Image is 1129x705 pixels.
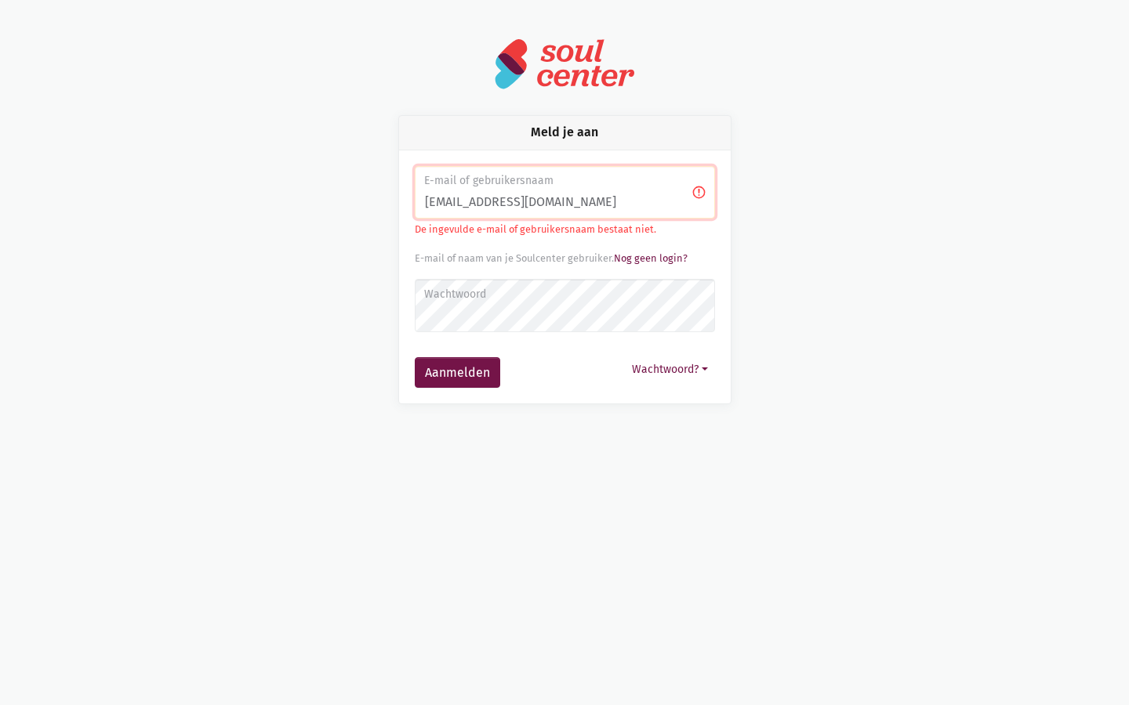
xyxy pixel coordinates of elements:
[415,222,715,237] p: De ingevulde e-mail of gebruikersnaam bestaat niet.
[415,166,715,389] form: Aanmelden
[415,357,500,389] button: Aanmelden
[399,116,731,150] div: Meld je aan
[424,286,704,303] label: Wachtwoord
[494,38,635,90] img: logo-soulcenter-full.svg
[614,252,688,264] a: Nog geen login?
[625,357,715,381] button: Wachtwoord?
[415,251,715,266] div: E-mail of naam van je Soulcenter gebruiker.
[424,172,704,190] label: E-mail of gebruikersnaam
